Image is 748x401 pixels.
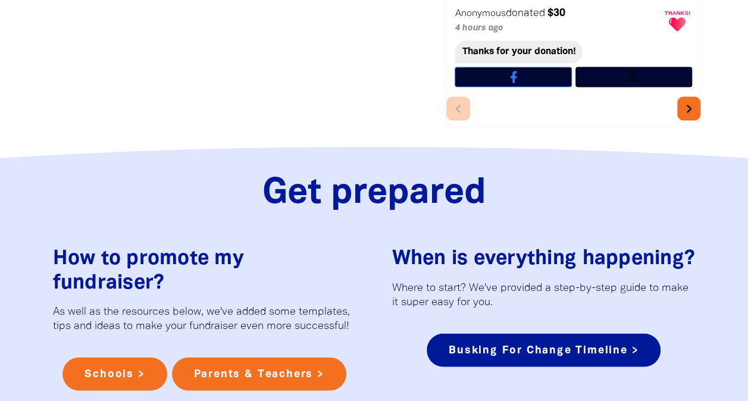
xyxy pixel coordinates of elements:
[427,333,661,366] a: Busking For Change Timeline >
[53,305,356,333] p: As well as the resources below, we've added some templates, tips and ideas to make your fundraise...
[455,40,583,63] div: Thanks for your donation!
[53,249,244,292] span: How to promote my fundraiser?
[455,21,660,36] p: 4 hours ago
[62,357,167,390] a: Schools >
[172,357,346,390] a: Parents & Teachers >
[262,177,486,209] span: Get prepared
[677,96,700,120] button: Next page
[505,8,544,18] span: donated
[681,100,697,117] i: chevron_right
[455,10,505,18] em: Anonymous
[547,8,565,18] em: $30
[392,281,696,309] p: Where to start? We've provided a step-by-step guide to make it super easy for you.
[392,249,695,268] span: When is everything happening?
